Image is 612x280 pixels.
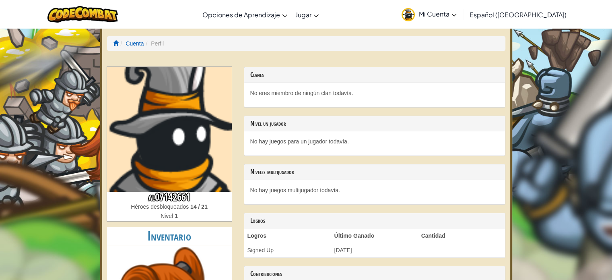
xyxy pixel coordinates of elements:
p: No hay juegos multijugador todavía. [250,186,499,194]
h3: al07142661 [107,192,232,203]
span: Opciones de Aprendizaje [202,10,280,19]
span: Nivel [161,213,175,219]
th: Último Ganado [331,228,418,243]
a: Español ([GEOGRAPHIC_DATA]) [466,4,571,25]
td: [DATE] [331,243,418,257]
strong: 14 / 21 [190,203,208,210]
h3: Nivel un jugador [250,120,499,127]
span: Héroes desbloqueados [131,203,190,210]
td: Signed Up [244,243,331,257]
a: Mi Cuenta [398,2,461,27]
span: Jugar [295,10,311,19]
a: Cuenta [126,40,144,47]
img: avatar [402,8,415,21]
img: CodeCombat logo [47,6,118,23]
span: Español ([GEOGRAPHIC_DATA]) [470,10,567,19]
a: Jugar [291,4,323,25]
h3: Niveles multijugador [250,168,499,176]
li: Perfil [144,39,164,48]
th: Cantidad [418,228,505,243]
span: Mi Cuenta [419,10,457,18]
th: Logros [244,228,331,243]
p: No eres miembro de ningún clan todavía. [250,89,499,97]
a: Opciones de Aprendizaje [198,4,291,25]
strong: 1 [175,213,178,219]
h3: Logros [250,217,499,224]
h3: Contribuciones [250,270,499,278]
h2: Inventario [107,227,232,245]
p: No hay juegos para un jugador todavía. [250,137,499,145]
h3: Clanes [250,71,499,79]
